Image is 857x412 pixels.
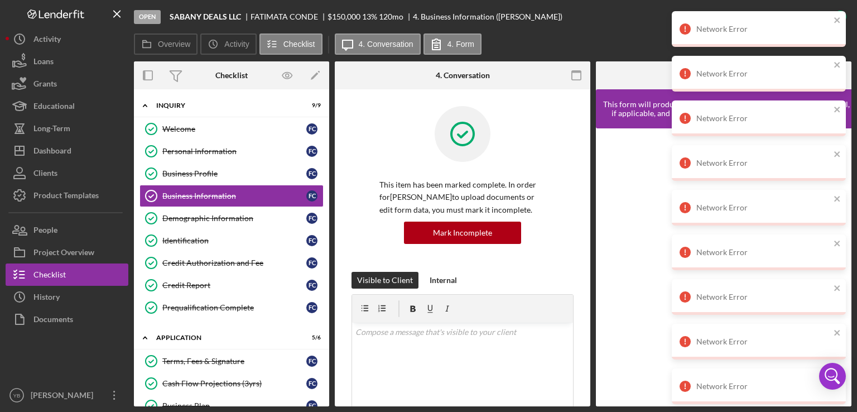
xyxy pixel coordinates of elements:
div: 13 % [362,12,377,21]
div: Cash Flow Projections (3yrs) [162,379,306,388]
div: FATIMATA CONDE [251,12,328,21]
div: Network Error [696,337,830,346]
div: Checklist [215,71,248,80]
a: WelcomeFC [139,118,324,140]
a: Checklist [6,264,128,286]
div: Project Overview [33,241,94,266]
button: close [834,194,841,205]
a: Credit ReportFC [139,274,324,296]
p: This item has been marked complete. In order for [PERSON_NAME] to upload documents or edit form d... [379,179,546,216]
a: IdentificationFC [139,229,324,252]
text: YB [13,392,21,399]
button: 4. Form [423,33,482,55]
button: close [834,284,841,294]
label: 4. Form [447,40,474,49]
div: Business Plan [162,401,306,410]
div: Inquiry [156,102,293,109]
div: Network Error [696,203,830,212]
div: Application [156,334,293,341]
button: Internal [424,272,463,289]
div: Network Error [696,159,830,167]
div: History [33,286,60,311]
div: Internal [430,272,457,289]
div: F C [306,257,317,269]
div: Network Error [696,248,830,257]
a: Prequalification CompleteFC [139,296,324,319]
div: 4. Conversation [436,71,490,80]
div: Network Error [696,293,830,301]
div: F C [306,168,317,179]
div: 5 / 6 [301,334,321,341]
div: This form will produce a PDF upon submission. Profile data will pre-fill, if applicable, and othe... [601,100,851,118]
div: Identification [162,236,306,245]
a: Demographic InformationFC [139,207,324,229]
div: F C [306,146,317,157]
button: Complete [782,6,851,28]
div: Complete [793,6,826,28]
div: Welcome [162,124,306,133]
div: Checklist [33,264,66,289]
label: 4. Conversation [359,40,413,49]
button: Documents [6,308,128,330]
div: F C [306,400,317,411]
div: Credit Report [162,281,306,290]
div: F C [306,235,317,246]
button: Mark Incomplete [404,222,521,244]
button: Checklist [259,33,322,55]
button: History [6,286,128,308]
div: Network Error [696,382,830,391]
a: Terms, Fees & SignatureFC [139,350,324,372]
div: Open Intercom Messenger [819,363,846,390]
div: Business Information [162,191,306,200]
b: SABANY DEALS LLC [170,12,241,21]
div: F C [306,190,317,202]
div: Personal Information [162,147,306,156]
button: YB[PERSON_NAME] [6,384,128,406]
div: F C [306,378,317,389]
div: Open [134,10,161,24]
button: Project Overview [6,241,128,264]
button: 4. Conversation [335,33,421,55]
a: Credit Authorization and FeeFC [139,252,324,274]
div: F C [306,302,317,313]
div: Documents [33,308,73,333]
button: Activity [200,33,256,55]
div: Prequalification Complete [162,303,306,312]
div: Network Error [696,25,830,33]
span: $150,000 [328,12,360,21]
div: [PERSON_NAME] [28,384,100,409]
div: Demographic Information [162,214,306,223]
div: 120 mo [379,12,403,21]
button: close [834,60,841,71]
div: Terms, Fees & Signature [162,357,306,366]
div: 9 / 9 [301,102,321,109]
a: Business InformationFC [139,185,324,207]
button: close [834,328,841,339]
a: Cash Flow Projections (3yrs)FC [139,372,324,395]
div: Network Error [696,114,830,123]
div: Credit Authorization and Fee [162,258,306,267]
a: Personal InformationFC [139,140,324,162]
